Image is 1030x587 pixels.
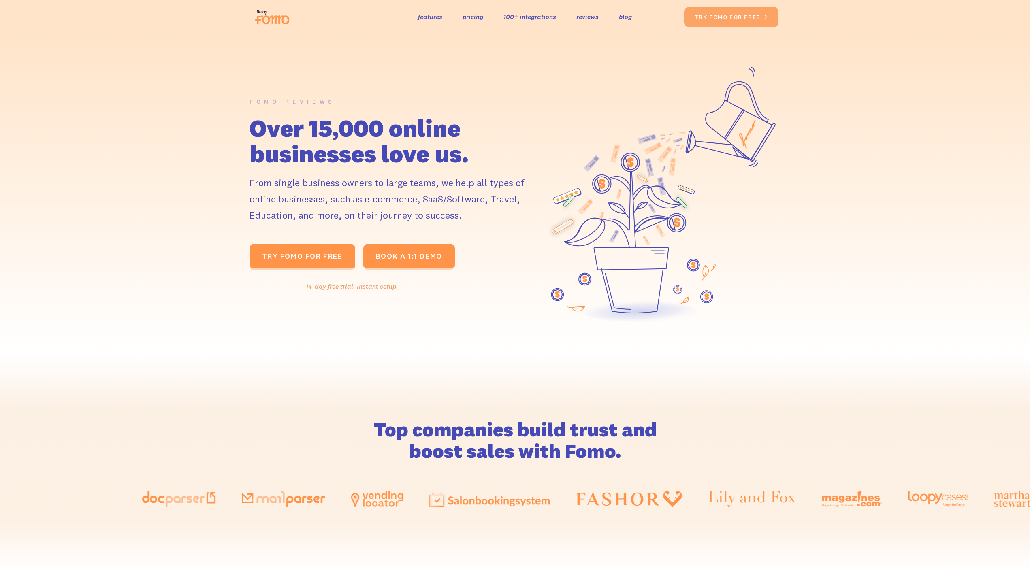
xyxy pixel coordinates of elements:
a: 100+ integrations [503,11,556,23]
a: BOOK A 1:1 DEMO [363,244,455,270]
div: 14-day free trial. Instant setup. [250,281,455,292]
a: blog [619,11,632,23]
div: FOMO REVIEWS [250,96,335,108]
a: TRY fomo for FREE [250,244,355,270]
a: try fomo for free [684,7,778,27]
h1: Over 15,000 online businesses love us. [250,115,537,166]
a: features [418,11,442,23]
a: reviews [576,11,599,23]
span:  [762,13,768,21]
div: From single business owners to large teams, we help all types of online businesses, such as e-com... [250,174,537,223]
a: pricing [463,11,483,23]
h2: Top companies build trust and boost sales with Fomo. [345,419,685,462]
